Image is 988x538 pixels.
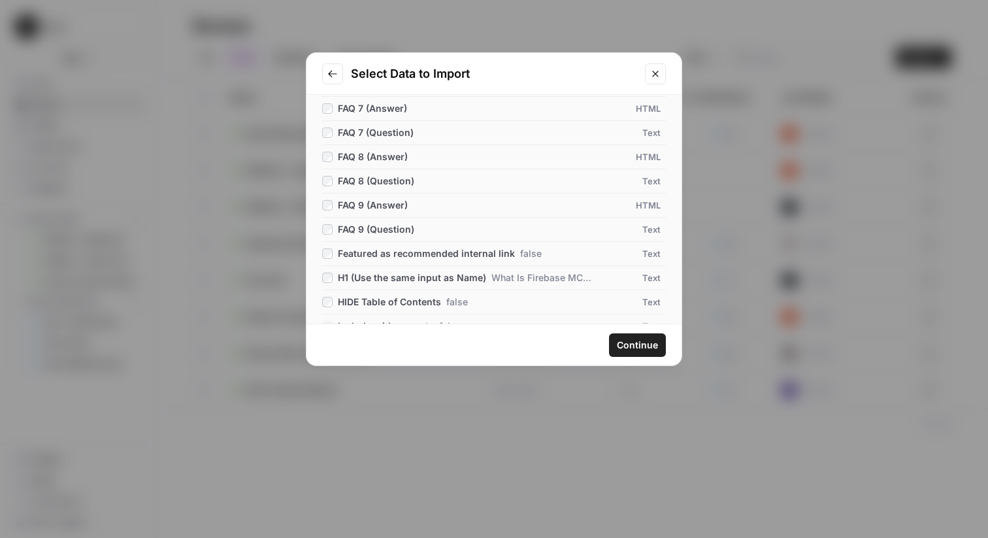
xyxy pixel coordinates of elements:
input: FAQ 9 (Answer) [322,200,333,210]
input: Featured as recommended internal linkfalse [322,248,333,259]
button: Go to previous step [322,63,343,84]
input: FAQ 9 (Question) [322,224,333,235]
div: HTML [587,150,661,163]
div: HTML [587,199,661,212]
span: FAQ 9 (Question) [338,223,414,236]
div: HTML [587,102,661,115]
span: HIDE Table of Contents [338,295,441,309]
span: H1 (Use the same input as Name) [338,271,486,284]
div: Text [587,175,661,188]
input: FAQ 8 (Answer) [322,152,333,162]
div: Text [587,247,661,260]
input: FAQ 7 (Answer) [322,103,333,114]
span: FAQ 8 (Answer) [338,150,408,163]
div: Text [587,295,661,309]
span: FAQ 7 (Answer) [338,102,407,115]
input: FAQ 7 (Question) [322,127,333,138]
span: What Is Firebase MCP? A Look at the Model Context Protocol and AI Integration [491,271,592,284]
button: Close modal [645,63,666,84]
span: Include mid-page cta [338,320,434,333]
span: false [446,295,468,309]
span: Continue [617,339,658,352]
span: FAQ 7 (Question) [338,126,414,139]
input: FAQ 8 (Question) [322,176,333,186]
span: FAQ 8 (Question) [338,175,414,188]
span: FAQ 9 (Answer) [338,199,408,212]
div: Text [587,223,661,236]
input: HIDE Table of Contentsfalse [322,297,333,307]
span: false [439,320,461,333]
div: Text [587,271,661,284]
h2: Select Data to Import [351,65,637,83]
div: Text [587,320,661,333]
input: Include mid-page ctafalse [322,321,333,331]
button: Continue [609,333,666,357]
span: false [520,247,542,260]
div: Text [587,126,661,139]
span: Featured as recommended internal link [338,247,515,260]
input: H1 (Use the same input as Name)What Is Firebase MCP? A Look at the Model Context Protocol and AI ... [322,273,333,283]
